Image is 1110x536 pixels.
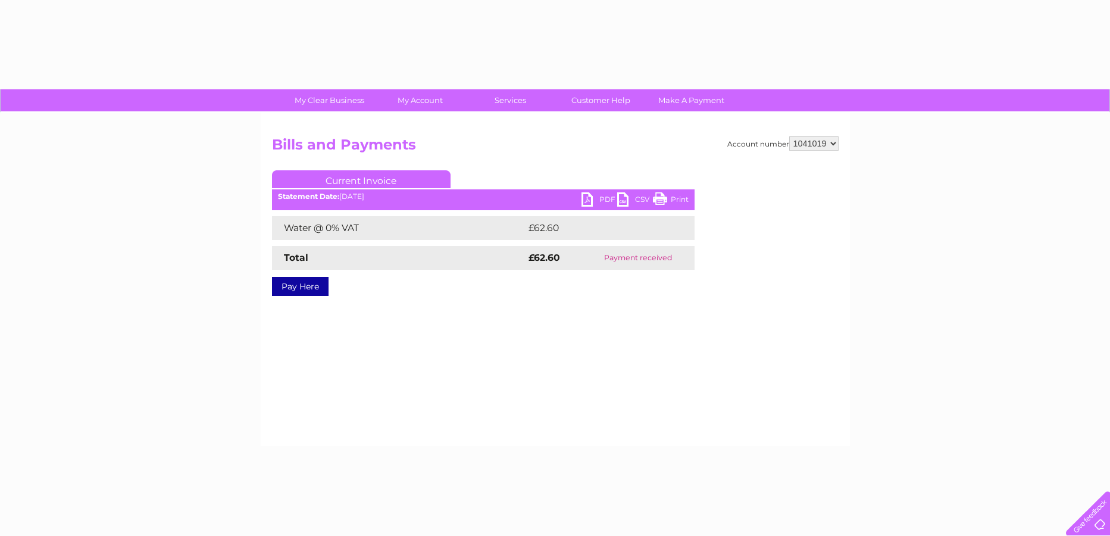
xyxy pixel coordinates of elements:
[526,216,671,240] td: £62.60
[642,89,740,111] a: Make A Payment
[552,89,650,111] a: Customer Help
[461,89,559,111] a: Services
[727,136,839,151] div: Account number
[581,192,617,210] a: PDF
[529,252,560,263] strong: £62.60
[272,170,451,188] a: Current Invoice
[272,277,329,296] a: Pay Here
[653,192,689,210] a: Print
[272,136,839,159] h2: Bills and Payments
[582,246,694,270] td: Payment received
[284,252,308,263] strong: Total
[272,192,695,201] div: [DATE]
[278,192,339,201] b: Statement Date:
[617,192,653,210] a: CSV
[280,89,379,111] a: My Clear Business
[272,216,526,240] td: Water @ 0% VAT
[371,89,469,111] a: My Account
